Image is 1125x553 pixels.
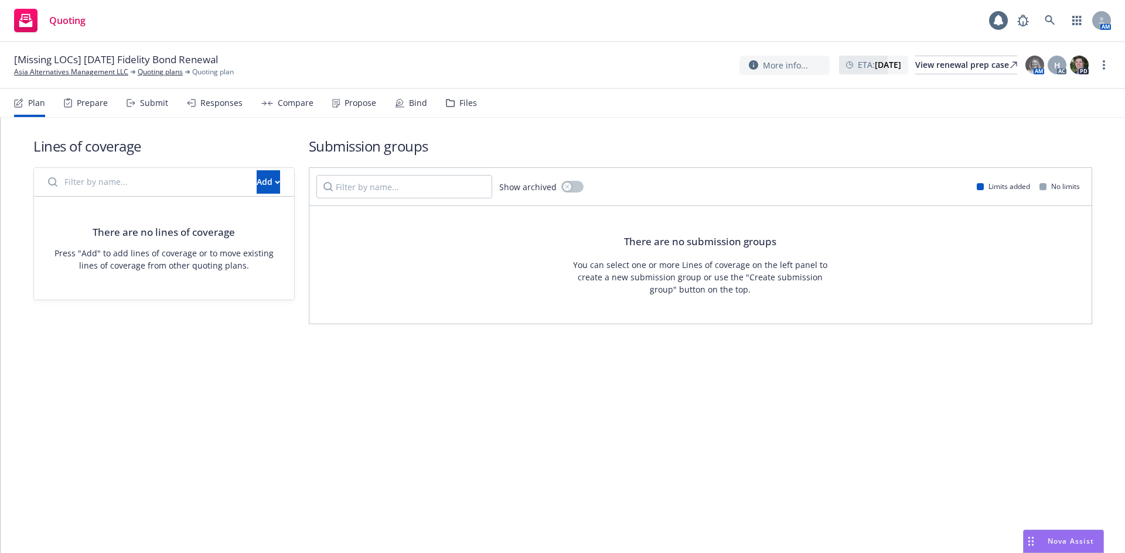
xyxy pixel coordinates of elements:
div: Add [257,171,280,193]
div: No limits [1039,181,1080,191]
span: Quoting plan [192,67,234,77]
span: Press "Add" to add lines of coverage or to move existing lines of coverage from other quoting plans. [53,247,275,272]
img: photo [1070,56,1089,74]
span: [Missing LOCs] [DATE] Fidelity Bond Renewal [14,53,218,67]
a: more [1097,58,1111,72]
div: Submit [140,98,168,108]
div: You can select one or more Lines of coverage on the left panel to create a new submission group o... [570,259,831,296]
img: photo [1025,56,1044,74]
div: There are no submission groups [624,234,776,249]
a: View renewal prep case [915,56,1017,74]
span: More info... [763,59,808,71]
div: Plan [28,98,45,108]
a: Quoting [9,4,90,37]
div: Drag to move [1024,530,1038,552]
button: Nova Assist [1023,530,1104,553]
div: Bind [409,98,427,108]
h1: Submission groups [309,136,1092,156]
div: Limits added [977,181,1030,191]
input: Filter by name... [316,175,492,198]
a: Search [1038,9,1062,32]
span: Nova Assist [1048,536,1094,546]
span: Show archived [499,181,557,193]
div: Responses [200,98,243,108]
div: Prepare [77,98,108,108]
span: ETA : [858,59,901,71]
span: H [1054,59,1061,71]
button: More info... [739,56,830,75]
a: Quoting plans [138,67,183,77]
a: Report a Bug [1011,9,1035,32]
div: Propose [345,98,376,108]
a: Asia Alternatives Management LLC [14,67,128,77]
h1: Lines of coverage [33,136,295,156]
input: Filter by name... [41,170,250,194]
span: There are no lines of coverage [93,225,235,240]
strong: [DATE] [875,59,901,70]
a: Switch app [1065,9,1089,32]
button: Add [257,170,280,194]
div: Files [459,98,477,108]
div: Compare [278,98,313,108]
span: Quoting [49,16,86,25]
